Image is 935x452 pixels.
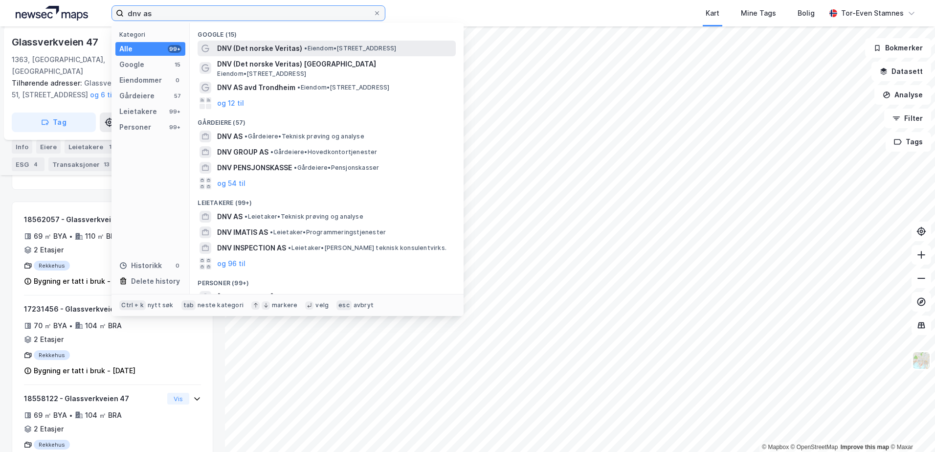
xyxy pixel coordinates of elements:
[275,293,324,301] span: Person • [DATE]
[275,293,278,300] span: •
[841,7,904,19] div: Tor-Even Stamnes
[190,111,464,129] div: Gårdeiere (57)
[12,54,137,77] div: 1363, [GEOGRAPHIC_DATA], [GEOGRAPHIC_DATA]
[119,300,146,310] div: Ctrl + k
[217,178,245,189] button: og 54 til
[34,423,64,435] div: 2 Etasjer
[791,444,838,451] a: OpenStreetMap
[85,409,122,421] div: 104 ㎡ BRA
[912,351,931,370] img: Z
[288,244,291,251] span: •
[168,123,181,131] div: 99+
[245,213,363,221] span: Leietaker • Teknisk prøving og analyse
[168,108,181,115] div: 99+
[217,211,243,223] span: DNV AS
[168,45,181,53] div: 99+
[217,162,292,174] span: DNV PENSJONSKASSE
[217,226,268,238] span: DNV IMATIS AS
[198,301,244,309] div: neste kategori
[12,140,32,154] div: Info
[190,191,464,209] div: Leietakere (99+)
[217,97,244,109] button: og 12 til
[294,164,379,172] span: Gårdeiere • Pensjonskasser
[119,43,133,55] div: Alle
[181,300,196,310] div: tab
[174,61,181,68] div: 15
[119,260,162,271] div: Historikk
[841,444,889,451] a: Improve this map
[34,230,67,242] div: 69 ㎡ BYA
[34,334,64,345] div: 2 Etasjer
[294,164,297,171] span: •
[12,79,84,87] span: Tilhørende adresser:
[874,85,931,105] button: Analyse
[217,70,306,78] span: Eiendom • [STREET_ADDRESS]
[34,409,67,421] div: 69 ㎡ BYA
[69,232,73,240] div: •
[174,262,181,270] div: 0
[217,242,286,254] span: DNV INSPECTION AS
[119,106,157,117] div: Leietakere
[105,142,115,152] div: 1
[245,133,247,140] span: •
[174,76,181,84] div: 0
[34,365,135,377] div: Bygning er tatt i bruk - [DATE]
[245,213,247,220] span: •
[167,393,189,405] button: Vis
[119,74,162,86] div: Eiendommer
[217,146,268,158] span: DNV GROUP AS
[297,84,300,91] span: •
[119,59,144,70] div: Google
[12,113,96,132] button: Tag
[69,411,73,419] div: •
[217,258,245,270] button: og 96 til
[119,121,151,133] div: Personer
[124,6,373,21] input: Søk på adresse, matrikkel, gårdeiere, leietakere eller personer
[886,405,935,452] div: Kontrollprogram for chat
[36,140,61,154] div: Eiere
[190,23,464,41] div: Google (15)
[270,228,386,236] span: Leietaker • Programmeringstjenester
[85,230,120,242] div: 110 ㎡ BRA
[34,244,64,256] div: 2 Etasjer
[16,6,88,21] img: logo.a4113a55bc3d86da70a041830d287a7e.svg
[34,275,135,287] div: Bygning er tatt i bruk - [DATE]
[304,45,307,52] span: •
[297,84,389,91] span: Eiendom • [STREET_ADDRESS]
[354,301,374,309] div: avbryt
[706,7,719,19] div: Kart
[865,38,931,58] button: Bokmerker
[762,444,789,451] a: Mapbox
[174,92,181,100] div: 57
[12,77,205,101] div: Glassverkveien 49, Glassverkveien 51, [STREET_ADDRESS]
[217,291,273,303] span: [PERSON_NAME]
[34,320,67,332] div: 70 ㎡ BYA
[270,148,273,156] span: •
[884,109,931,128] button: Filter
[217,131,243,142] span: DNV AS
[217,82,295,93] span: DNV AS avd Trondheim
[272,301,297,309] div: markere
[119,31,185,38] div: Kategori
[65,140,119,154] div: Leietakere
[85,320,122,332] div: 104 ㎡ BRA
[336,300,352,310] div: esc
[190,271,464,289] div: Personer (99+)
[245,133,364,140] span: Gårdeiere • Teknisk prøving og analyse
[304,45,396,52] span: Eiendom • [STREET_ADDRESS]
[270,148,377,156] span: Gårdeiere • Hovedkontortjenester
[886,132,931,152] button: Tags
[741,7,776,19] div: Mine Tags
[131,275,180,287] div: Delete history
[12,34,100,50] div: Glassverkveien 47
[48,158,115,171] div: Transaksjoner
[315,301,329,309] div: velg
[31,159,41,169] div: 4
[217,58,452,70] span: DNV (Det norske Veritas) [GEOGRAPHIC_DATA]
[148,301,174,309] div: nytt søk
[217,43,302,54] span: DNV (Det norske Veritas)
[798,7,815,19] div: Bolig
[288,244,446,252] span: Leietaker • [PERSON_NAME] teknisk konsulentvirks.
[24,303,163,315] div: 17231456 - Glassverkveien 51
[871,62,931,81] button: Datasett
